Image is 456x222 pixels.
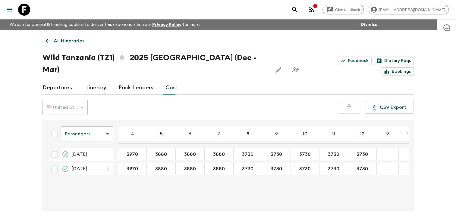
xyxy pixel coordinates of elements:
div: 20 Dec 2025; 10 [291,148,319,160]
button: Dismiss [359,20,379,29]
a: Give feedback [322,5,364,14]
button: 3730 [349,148,375,160]
a: Feedback [338,57,372,65]
p: 10 [303,130,307,137]
p: 4 [131,130,134,137]
button: 3880 [206,148,232,160]
p: 14 [407,130,412,137]
div: 28 Dec 2025; 13 [377,163,399,175]
span: [DATE] [71,151,87,158]
button: 3880 [148,163,174,175]
div: 20 Dec 2025; 14 [399,148,421,160]
button: 3970 [119,148,145,160]
h1: Wild Tanzania (TZ1) 2025 [GEOGRAPHIC_DATA] (Dec - Mar) [42,52,268,76]
div: 20 Dec 2025; 12 [348,148,377,160]
p: 12 [360,130,364,137]
div: 20 Dec 2025; 9 [262,148,291,160]
p: 5 [160,130,163,137]
a: Bookings [382,67,414,76]
button: 3880 [177,148,203,160]
div: 28 Dec 2025; 4 [118,163,147,175]
button: 3730 [235,163,261,175]
span: Share this itinerary [289,64,301,76]
svg: Guaranteed [62,165,69,172]
p: 8 [247,130,249,137]
button: 3880 [148,148,174,160]
span: [DATE] [71,165,87,172]
button: 3730 [321,148,347,160]
div: 20 Dec 2025; 13 [377,148,399,160]
button: 3730 [235,148,261,160]
p: 11 [332,130,335,137]
div: 28 Dec 2025; 9 [262,163,291,175]
button: 3730 [349,163,375,175]
p: 9 [275,130,278,137]
div: [EMAIL_ADDRESS][DOMAIN_NAME] [369,5,449,14]
div: 20 Dec 2025; 8 [234,148,262,160]
a: Departures [42,81,72,95]
div: Select all [49,128,61,140]
span: [EMAIL_ADDRESS][DOMAIN_NAME] [376,8,448,12]
div: 28 Dec 2025; 5 [147,163,176,175]
div: 20 Dec 2025; 6 [176,148,205,160]
span: Give feedback [332,8,363,12]
a: Cost [165,81,178,95]
p: 6 [189,130,191,137]
button: 3880 [206,163,232,175]
div: 28 Dec 2025; 7 [205,163,234,175]
div: 28 Dec 2025; 11 [319,163,348,175]
p: 7 [218,130,220,137]
div: 28 Dec 2025; 10 [291,163,319,175]
button: search adventures [289,4,301,16]
button: 3730 [292,148,318,160]
svg: Guaranteed [62,151,69,158]
button: 3730 [263,163,289,175]
button: CSV Export [365,101,414,114]
p: All itineraries [54,37,84,45]
a: All itineraries [42,35,88,47]
div: 🇺🇸 United States Dollar (USD) [42,99,88,116]
div: 20 Dec 2025; 5 [147,148,176,160]
div: Passengers [61,125,113,142]
a: Privacy Policy [152,23,181,27]
button: menu [4,4,16,16]
a: Itinerary [84,81,106,95]
a: Dietary Reqs [374,57,414,65]
button: 3730 [321,163,347,175]
div: 20 Dec 2025; 7 [205,148,234,160]
button: 3730 [263,148,289,160]
button: 3970 [119,163,145,175]
button: 3730 [292,163,318,175]
p: 13 [385,130,390,137]
a: Pack Leaders [118,81,153,95]
button: Edit this itinerary [272,64,285,76]
div: 28 Dec 2025; 8 [234,163,262,175]
div: 28 Dec 2025; 14 [399,163,421,175]
p: We use functional & tracking cookies to deliver this experience. See our for more. [7,19,203,30]
div: 28 Dec 2025; 12 [348,163,377,175]
div: 20 Dec 2025; 11 [319,148,348,160]
div: 20 Dec 2025; 4 [118,148,147,160]
div: 28 Dec 2025; 6 [176,163,205,175]
button: 3880 [177,163,203,175]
